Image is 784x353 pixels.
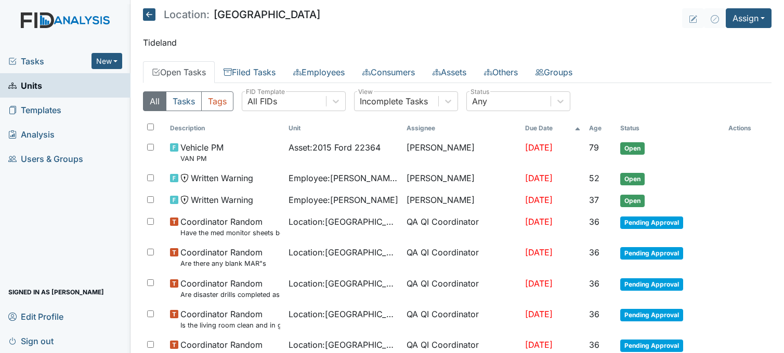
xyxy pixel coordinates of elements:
a: Employees [284,61,354,83]
th: Toggle SortBy [616,119,724,137]
span: 52 [589,173,599,183]
span: Templates [8,102,61,118]
span: Pending Approval [620,216,683,229]
span: Sign out [8,333,54,349]
div: All FIDs [247,95,277,107]
small: Are there any blank MAR"s [180,259,266,268]
td: [PERSON_NAME] [402,137,520,168]
span: [DATE] [525,309,553,319]
span: Analysis [8,126,55,142]
small: Have the med monitor sheets been filled out? [180,228,280,238]
span: Edit Profile [8,308,63,324]
span: Employee : [PERSON_NAME] [289,194,398,206]
span: [DATE] [525,142,553,153]
button: Tags [201,91,233,111]
span: Written Warning [191,172,253,184]
a: Consumers [354,61,424,83]
a: Others [475,61,527,83]
th: Toggle SortBy [585,119,617,137]
span: 36 [589,216,599,227]
span: Employee : [PERSON_NAME][GEOGRAPHIC_DATA] [289,172,398,184]
a: Open Tasks [143,61,215,83]
span: [DATE] [525,247,553,257]
span: Location : [GEOGRAPHIC_DATA] [289,277,398,290]
span: [DATE] [525,195,553,205]
small: VAN PM [180,154,224,164]
td: QA QI Coordinator [402,304,520,334]
td: [PERSON_NAME] [402,189,520,211]
div: Incomplete Tasks [360,95,428,107]
th: Assignee [402,119,520,137]
span: Coordinator Random Are disaster drills completed as scheduled? [180,277,280,300]
span: Pending Approval [620,278,683,291]
span: Pending Approval [620,247,683,260]
button: Tasks [166,91,202,111]
span: 36 [589,340,599,350]
span: Users & Groups [8,151,83,167]
div: Type filter [143,91,233,111]
span: Coordinator Random Are there any blank MAR"s [180,246,266,268]
span: 36 [589,278,599,289]
small: Is the living room clean and in good repair? [180,320,280,330]
input: Toggle All Rows Selected [147,124,154,130]
a: Assets [424,61,475,83]
th: Actions [724,119,772,137]
button: New [92,53,123,69]
span: Location : [GEOGRAPHIC_DATA] [289,215,398,228]
span: Written Warning [191,194,253,206]
button: All [143,91,166,111]
span: Coordinator Random Is the living room clean and in good repair? [180,308,280,330]
span: [DATE] [525,340,553,350]
span: [DATE] [525,278,553,289]
span: 37 [589,195,599,205]
a: Filed Tasks [215,61,284,83]
span: Signed in as [PERSON_NAME] [8,284,104,300]
span: 36 [589,309,599,319]
span: Location: [164,9,210,20]
td: QA QI Coordinator [402,273,520,304]
span: Open [620,195,645,207]
span: [DATE] [525,173,553,183]
p: Tideland [143,36,772,49]
span: Location : [GEOGRAPHIC_DATA] [289,246,398,259]
span: 36 [589,247,599,257]
span: Units [8,77,42,93]
span: Pending Approval [620,340,683,352]
th: Toggle SortBy [521,119,585,137]
span: Pending Approval [620,309,683,321]
a: Tasks [8,55,92,67]
span: Asset : 2015 Ford 22364 [289,141,381,154]
span: Vehicle PM VAN PM [180,141,224,164]
a: Groups [527,61,581,83]
th: Toggle SortBy [166,119,284,137]
button: Assign [726,8,772,28]
h5: [GEOGRAPHIC_DATA] [143,8,320,21]
span: Open [620,142,645,155]
td: QA QI Coordinator [402,242,520,273]
div: Any [472,95,487,107]
td: QA QI Coordinator [402,211,520,242]
span: 79 [589,142,599,153]
td: [PERSON_NAME] [402,168,520,189]
span: Location : [GEOGRAPHIC_DATA] [289,338,398,351]
th: Toggle SortBy [284,119,402,137]
small: Are disaster drills completed as scheduled? [180,290,280,300]
span: Coordinator Random Have the med monitor sheets been filled out? [180,215,280,238]
span: Location : [GEOGRAPHIC_DATA] [289,308,398,320]
span: Open [620,173,645,185]
span: [DATE] [525,216,553,227]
